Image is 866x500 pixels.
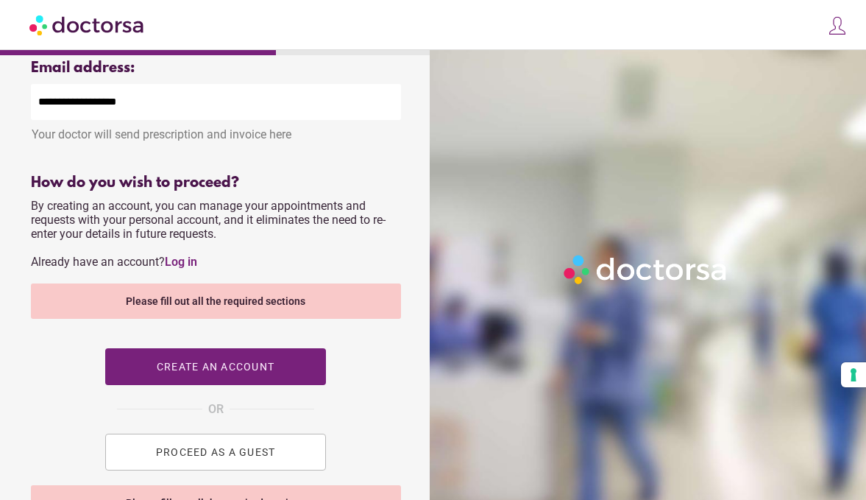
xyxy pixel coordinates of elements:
[31,120,401,141] div: Your doctor will send prescription and invoice here
[841,362,866,387] button: Your consent preferences for tracking technologies
[105,434,326,471] button: PROCEED AS A GUEST
[157,361,274,373] span: Create an account
[105,348,326,385] button: Create an account
[827,15,848,36] img: icons8-customer-100.png
[31,60,401,77] div: Email address:
[208,400,224,419] span: OR
[559,250,732,289] img: Logo-Doctorsa-trans-White-partial-flat.png
[31,284,401,319] div: Please fill out all the required sections
[31,199,386,269] span: By creating an account, you can manage your appointments and requests with your personal account,...
[31,175,401,191] div: How do you wish to proceed?
[165,255,197,269] a: Log in
[29,8,146,41] img: Doctorsa.com
[156,446,276,458] span: PROCEED AS A GUEST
